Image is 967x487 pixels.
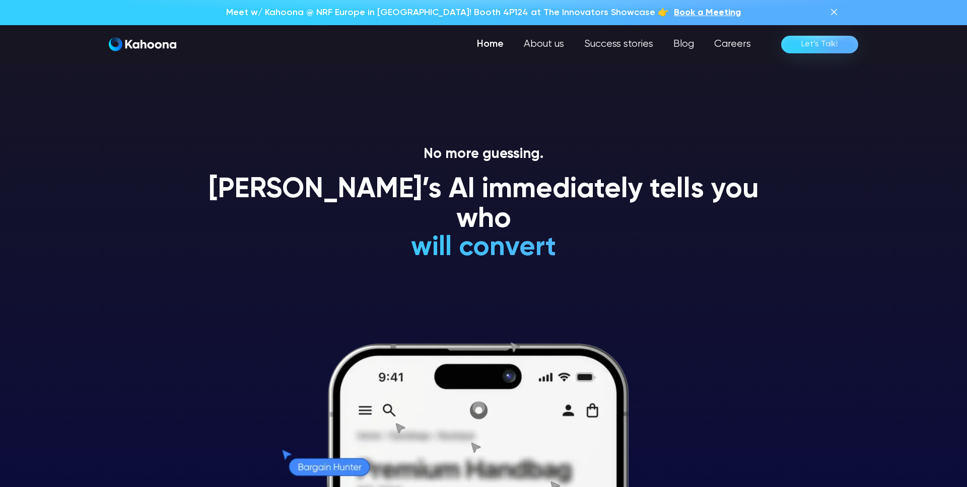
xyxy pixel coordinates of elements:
a: Careers [704,34,761,54]
a: home [109,37,176,52]
p: Meet w/ Kahoona @ NRF Europe in [GEOGRAPHIC_DATA]! Booth 4P124 at The Innovators Showcase 👉 [226,6,669,19]
a: Success stories [574,34,663,54]
img: Kahoona logo white [109,37,176,51]
h1: will convert [335,233,632,263]
div: Let’s Talk! [801,36,838,52]
p: No more guessing. [196,146,771,163]
a: Blog [663,34,704,54]
a: Let’s Talk! [781,36,858,53]
a: About us [514,34,574,54]
a: Book a Meeting [674,6,741,19]
a: Home [467,34,514,54]
h1: [PERSON_NAME]’s AI immediately tells you who [196,175,771,235]
span: Book a Meeting [674,8,741,17]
